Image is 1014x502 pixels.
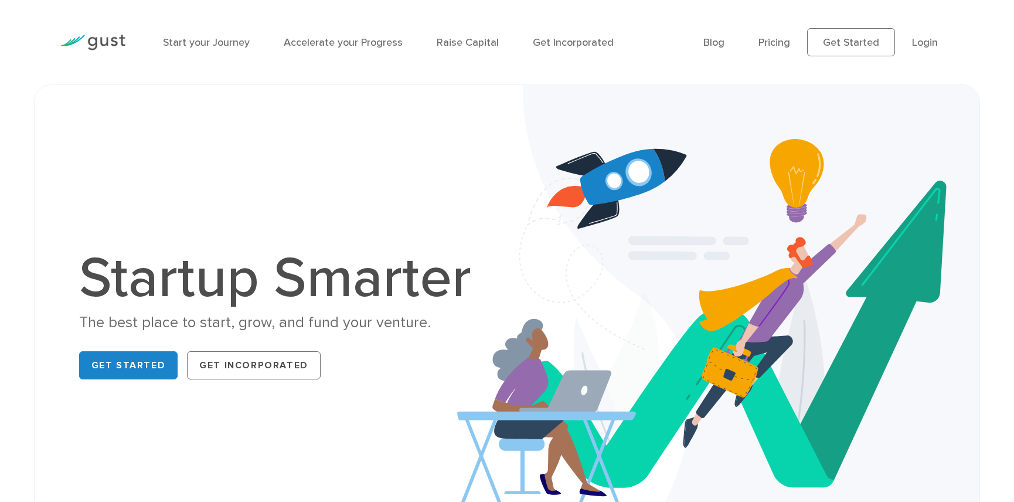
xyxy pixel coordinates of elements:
[437,36,499,49] a: Raise Capital
[284,36,403,49] a: Accelerate your Progress
[163,36,250,49] a: Start your Journey
[79,313,484,333] div: The best place to start, grow, and fund your venture.
[912,36,938,49] a: Login
[60,35,125,50] img: Gust Logo
[807,28,895,56] a: Get Started
[758,36,790,49] a: Pricing
[533,36,614,49] a: Get Incorporated
[79,351,178,379] a: Get Started
[703,36,724,49] a: Blog
[187,351,321,379] a: Get Incorporated
[79,250,484,307] h1: Startup Smarter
